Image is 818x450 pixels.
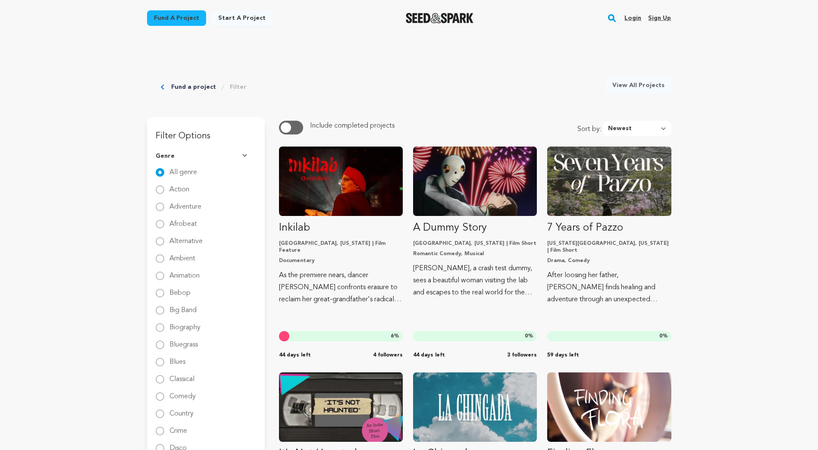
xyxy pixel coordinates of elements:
label: Big Band [169,300,197,314]
p: 7 Years of Pazzo [547,221,671,235]
img: Seed&Spark Logo Dark Mode [406,13,473,23]
span: % [659,333,668,340]
p: Drama, Comedy [547,257,671,264]
span: 3 followers [507,352,537,359]
div: Breadcrumb [161,78,247,97]
label: Animation [169,266,200,279]
label: Comedy [169,386,196,400]
a: Seed&Spark Homepage [406,13,473,23]
p: [US_STATE][GEOGRAPHIC_DATA], [US_STATE] | Film Short [547,240,671,254]
a: Fund a project [147,10,206,26]
span: Include completed projects [310,122,395,129]
label: Bebop [169,283,191,297]
label: All genre [169,162,197,176]
h3: Filter Options [147,117,265,145]
span: 0 [659,334,662,339]
span: 0 [525,334,528,339]
label: Classical [169,369,194,383]
label: Afrobeat [169,214,197,228]
a: Fund Inkilab [279,147,403,306]
label: Ambient [169,248,195,262]
span: 59 days left [547,352,579,359]
span: % [525,333,533,340]
span: Sort by: [577,124,603,136]
label: Blues [169,352,185,366]
a: Login [624,11,641,25]
span: 44 days left [279,352,311,359]
span: % [391,333,399,340]
p: [PERSON_NAME], a crash test dummy, sees a beautiful woman visiting the lab and escapes to the rea... [413,262,537,299]
a: Sign up [648,11,671,25]
span: 44 days left [413,352,445,359]
a: View All Projects [605,78,671,93]
label: Action [169,179,189,193]
a: Fund A Dummy Story [413,147,537,299]
p: [GEOGRAPHIC_DATA], [US_STATE] | Film Feature [279,240,403,254]
label: Country [169,403,194,417]
label: Biography [169,317,201,331]
a: Fund a project [171,83,216,91]
label: Alternative [169,231,203,245]
label: Crime [169,421,187,434]
img: Seed&Spark Arrow Down Icon [242,154,249,158]
span: 4 followers [373,352,403,359]
p: Inkilab [279,221,403,235]
span: Genre [156,152,175,160]
p: A Dummy Story [413,221,537,235]
p: Documentary [279,257,403,264]
p: After loosing her father, [PERSON_NAME] finds healing and adventure through an unexpected friends... [547,269,671,306]
label: Bluegrass [169,334,198,348]
a: Start a project [211,10,273,26]
label: Adventure [169,197,201,210]
p: As the premiere nears, dancer [PERSON_NAME] confronts erasure to reclaim her great-grandfather's ... [279,269,403,306]
span: 6 [391,334,394,339]
p: Romantic Comedy, Musical [413,250,537,257]
button: Genre [156,145,256,167]
a: Fund 7 Years of Pazzo [547,147,671,306]
p: [GEOGRAPHIC_DATA], [US_STATE] | Film Short [413,240,537,247]
a: Filter [230,83,247,91]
